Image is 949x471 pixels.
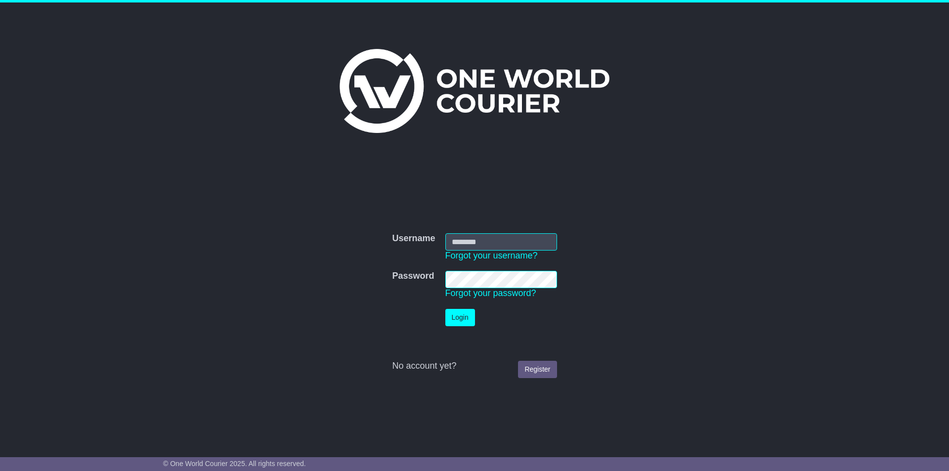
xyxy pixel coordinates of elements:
label: Username [392,233,435,244]
img: One World [340,49,609,133]
button: Login [445,309,475,326]
label: Password [392,271,434,282]
span: © One World Courier 2025. All rights reserved. [163,460,306,468]
a: Register [518,361,557,378]
a: Forgot your username? [445,251,538,260]
div: No account yet? [392,361,557,372]
a: Forgot your password? [445,288,536,298]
